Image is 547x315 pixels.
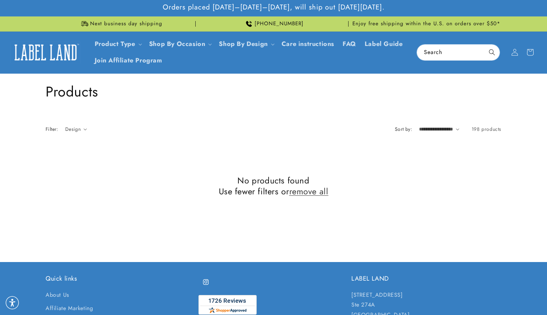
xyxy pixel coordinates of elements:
h2: No products found Use fewer filters or [46,175,501,197]
h2: Filter: [46,126,58,133]
h1: Products [46,82,501,101]
label: Sort by: [395,126,412,133]
span: Label Guide [365,40,403,48]
summary: Shop By Occasion [145,36,215,52]
img: Customer Reviews [198,295,257,315]
span: Design [65,126,81,133]
div: Announcement [351,16,501,31]
a: Product Type [95,39,135,48]
a: Label Guide [360,36,407,52]
span: Care instructions [282,40,334,48]
a: Shop By Design [219,39,268,48]
span: Shop By Occasion [149,40,205,48]
a: Care instructions [277,36,338,52]
summary: Design (0 selected) [65,126,87,133]
iframe: Gorgias Floating Chat [400,282,540,308]
span: FAQ [343,40,356,48]
span: 198 products [472,126,501,133]
a: FAQ [338,36,360,52]
span: [PHONE_NUMBER] [255,20,304,27]
a: About Us [46,290,69,302]
img: Label Land [11,41,81,63]
button: Search [484,45,500,60]
span: Enjoy free shipping within the U.S. on orders over $50* [352,20,500,27]
a: Label Land [8,39,83,66]
summary: Product Type [90,36,145,52]
h2: Quick links [46,275,196,283]
span: Next business day shipping [90,20,162,27]
div: Announcement [46,16,196,31]
span: Join Affiliate Program [95,56,162,65]
a: remove all [289,186,329,197]
div: Announcement [198,16,349,31]
h2: LABEL LAND [351,275,501,283]
a: Join Affiliate Program [90,52,167,69]
span: Orders placed [DATE]–[DATE]–[DATE], will ship out [DATE][DATE]. [163,3,385,12]
summary: Shop By Design [215,36,277,52]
